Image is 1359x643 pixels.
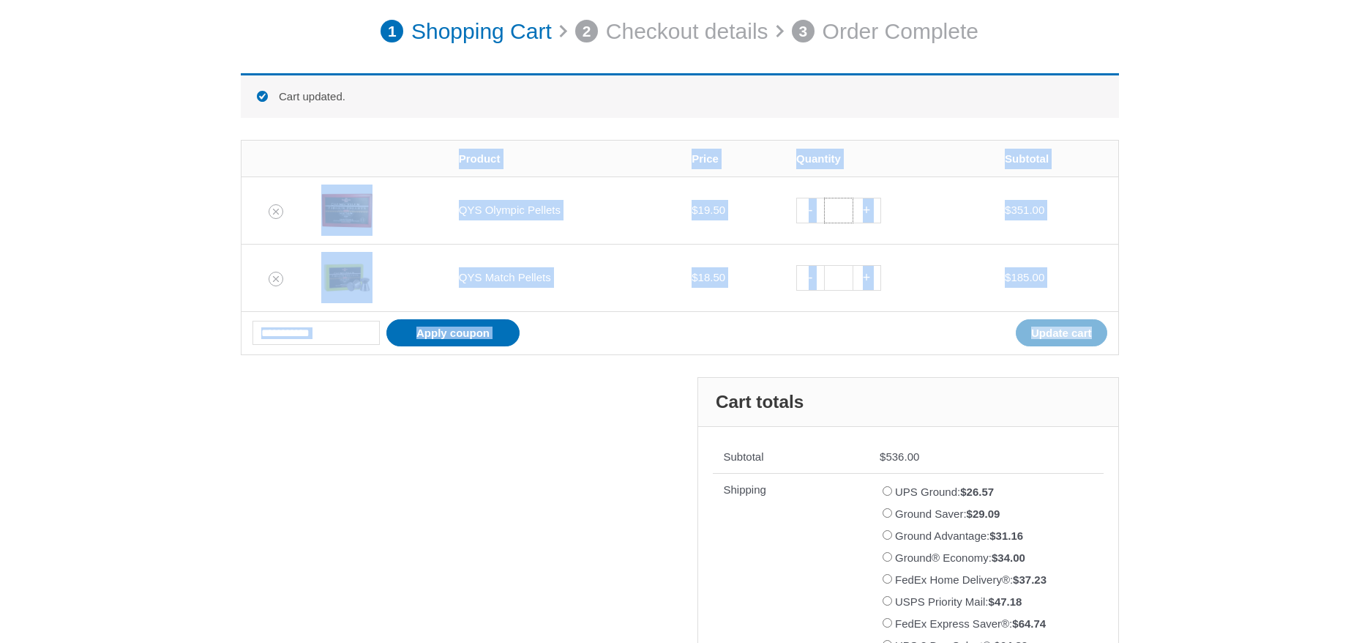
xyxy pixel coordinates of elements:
span: $ [1005,204,1011,216]
span: $ [967,508,973,520]
label: FedEx Home Delivery®: [895,573,1047,586]
bdi: 31.16 [989,529,1023,542]
span: $ [692,271,697,283]
bdi: 29.09 [967,508,1000,520]
label: Ground Advantage: [895,529,1023,542]
input: Product quantity [824,198,853,223]
span: 2 [575,20,599,43]
span: $ [989,529,995,542]
p: Checkout details [606,11,768,52]
button: Update cart [1016,319,1107,346]
bdi: 34.00 [992,551,1025,564]
img: QYS Olympic Pellets [321,185,372,236]
span: $ [1013,573,1019,586]
th: Price [681,141,785,176]
a: QYS Olympic Pellets [459,204,561,216]
a: Remove QYS Match Pellets from cart [269,272,283,286]
span: $ [1005,271,1011,283]
label: Ground Saver: [895,508,1000,520]
bdi: 351.00 [1005,204,1044,216]
th: Subtotal [994,141,1117,176]
bdi: 18.50 [692,271,725,283]
bdi: 26.57 [960,486,994,498]
th: Product [448,141,681,176]
th: Subtotal [713,442,869,474]
a: - [796,198,824,223]
div: Cart updated. [241,73,1119,118]
label: FedEx Express Saver®: [895,617,1046,630]
h2: Cart totals [698,378,1118,427]
a: - [796,265,824,291]
a: 1 Shopping Cart [381,11,552,52]
a: QYS Match Pellets [459,271,551,283]
th: Quantity [785,141,994,176]
p: Shopping Cart [411,11,552,52]
label: UPS Ground: [895,486,994,498]
bdi: 536.00 [880,450,919,463]
img: QYS Match Pellets [321,252,372,303]
label: USPS Priority Mail: [895,595,1022,608]
span: $ [960,486,966,498]
span: $ [1012,617,1018,630]
button: Apply coupon [386,319,520,346]
bdi: 37.23 [1013,573,1047,586]
input: Product quantity [824,265,853,291]
span: $ [880,450,886,463]
bdi: 47.18 [989,595,1022,608]
span: $ [989,595,995,608]
span: $ [992,551,997,564]
a: 2 Checkout details [575,11,768,52]
a: Remove QYS Olympic Pellets from cart [269,204,283,219]
a: + [853,198,881,223]
bdi: 19.50 [692,204,725,216]
bdi: 185.00 [1005,271,1044,283]
a: + [853,265,881,291]
span: 1 [381,20,404,43]
label: Ground® Economy: [895,551,1025,564]
span: $ [692,204,697,216]
bdi: 64.74 [1012,617,1046,630]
